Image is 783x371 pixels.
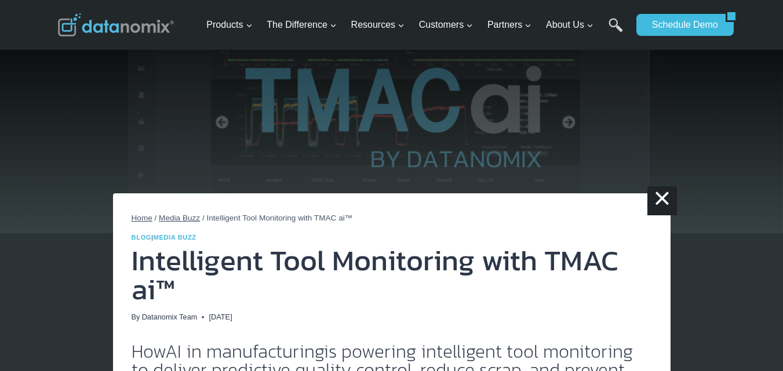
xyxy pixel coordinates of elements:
time: [DATE] [209,311,232,323]
a: Media Buzz [159,214,200,222]
a: AI in manufacturing [165,337,323,365]
span: About Us [546,17,593,32]
span: Products [206,17,252,32]
span: Customers [419,17,473,32]
a: Blog [132,234,152,241]
span: By [132,311,140,323]
span: Partners [487,17,531,32]
span: / [202,214,205,222]
a: Search [609,18,623,44]
span: Intelligent Tool Monitoring with TMAC ai™ [206,214,352,222]
span: / [155,214,157,222]
a: × [647,186,676,215]
span: The Difference [267,17,337,32]
span: | [132,234,196,241]
nav: Breadcrumbs [132,212,652,225]
img: Datanomix [58,13,174,36]
nav: Primary Navigation [202,6,631,44]
span: Resources [351,17,405,32]
a: Datanomix Team [142,313,198,321]
a: Schedule Demo [636,14,726,36]
a: Media Buzz [154,234,196,241]
h1: Intelligent Tool Monitoring with TMAC ai™ [132,246,652,304]
a: Home [132,214,152,222]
